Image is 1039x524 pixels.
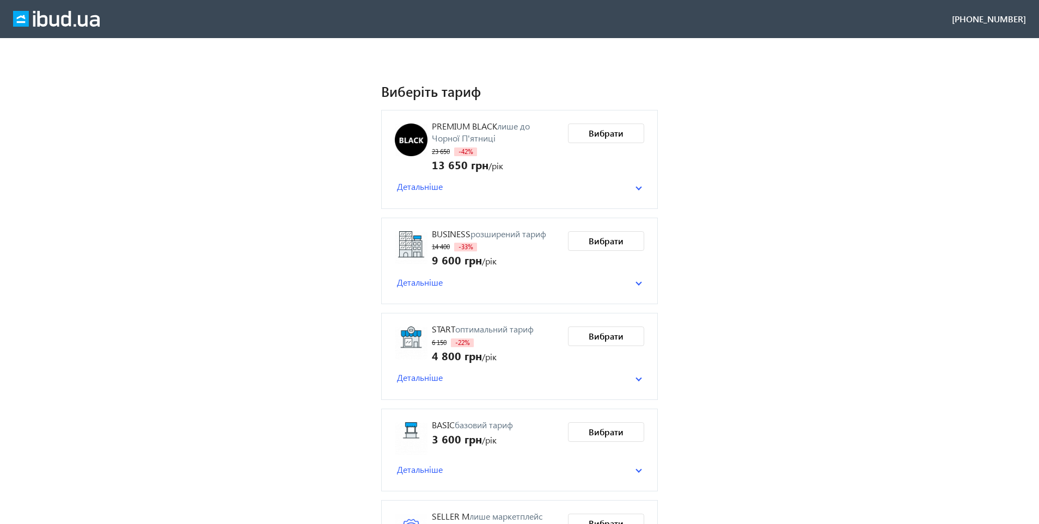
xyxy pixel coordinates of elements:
[432,157,488,172] span: 13 650 грн
[469,510,542,522] span: лише маркетплейс
[455,323,534,335] span: оптимальний тариф
[395,178,644,195] mat-expansion-panel-header: Детальніше
[432,431,482,446] span: 3 600 грн
[589,330,624,342] span: Вибрати
[454,147,477,156] span: -42%
[432,348,534,363] div: /рік
[432,252,546,267] div: /рік
[432,157,559,172] div: /рік
[432,120,497,132] span: PREMIUM BLACK
[589,127,624,139] span: Вибрати
[455,419,513,430] span: базовий тариф
[470,228,546,239] span: розширений тариф
[395,124,427,156] img: PREMIUM BLACK
[432,147,450,156] span: 23 650
[395,461,644,478] mat-expansion-panel-header: Детальніше
[432,510,469,522] span: Seller M
[432,338,447,347] span: 6 150
[589,235,624,247] span: Вибрати
[454,243,477,251] span: -33%
[395,422,427,455] img: Basic
[432,431,513,446] div: /рік
[397,464,443,476] span: Детальніше
[395,274,644,291] mat-expansion-panel-header: Детальніше
[397,276,443,288] span: Детальніше
[395,369,644,386] mat-expansion-panel-header: Детальніше
[952,13,1026,25] div: [PHONE_NUMBER]
[397,181,443,193] span: Детальніше
[432,348,482,363] span: 4 800 грн
[395,326,427,359] img: Start
[432,419,455,430] span: Basic
[432,252,482,267] span: 9 600 грн
[381,82,658,101] h1: Виберіть тариф
[397,372,443,384] span: Детальніше
[589,426,624,438] span: Вибрати
[395,231,427,264] img: Business
[432,323,455,335] span: Start
[568,231,644,251] button: Вибрати
[451,338,474,347] span: -22%
[568,124,644,143] button: Вибрати
[432,228,470,239] span: Business
[432,120,530,144] span: лише до Чорної П'ятниці
[568,326,644,346] button: Вибрати
[568,422,644,442] button: Вибрати
[13,11,100,27] img: ibud_full_logo_white.svg
[432,243,450,251] span: 14 400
